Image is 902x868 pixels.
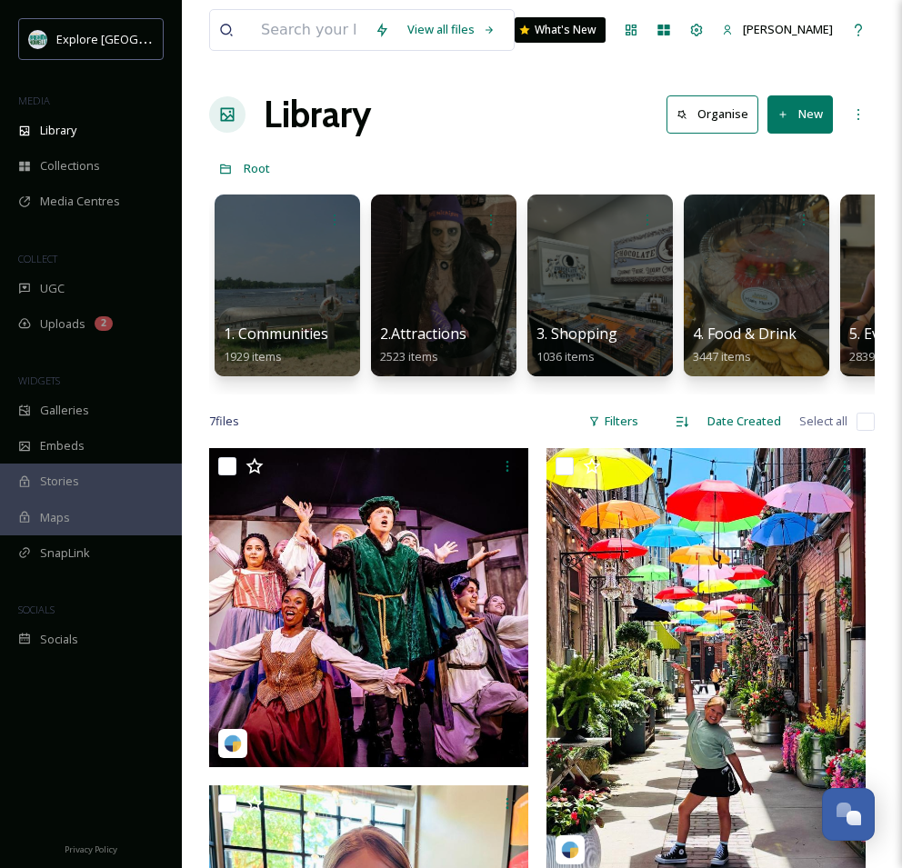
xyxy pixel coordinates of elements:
span: Select all [799,413,847,430]
span: 3. Shopping [536,324,617,344]
span: 2523 items [380,348,438,364]
button: Organise [666,95,758,133]
span: Privacy Policy [65,843,117,855]
span: Maps [40,509,70,526]
a: 4. Food & Drink3447 items [693,325,797,364]
span: SOCIALS [18,603,55,616]
span: Stories [40,473,79,490]
span: 4. Food & Drink [693,324,797,344]
div: Filters [579,404,647,439]
div: Date Created [698,404,790,439]
span: Socials [40,631,78,648]
a: Library [264,87,371,142]
span: 2.Attractions [380,324,466,344]
span: Media Centres [40,193,120,210]
span: MEDIA [18,94,50,107]
a: 3. Shopping1036 items [536,325,617,364]
span: [PERSON_NAME] [743,21,833,37]
a: 1. Communities1929 items [224,325,328,364]
span: Root [244,160,270,176]
a: [PERSON_NAME] [713,12,842,47]
span: WIDGETS [18,374,60,387]
a: View all files [398,12,505,47]
span: 1. Communities [224,324,328,344]
input: Search your library [252,10,366,50]
a: Organise [666,95,767,133]
span: Collections [40,157,100,175]
span: Uploads [40,315,85,333]
span: 3447 items [693,348,751,364]
img: 67e7af72-b6c8-455a-acf8-98e6fe1b68aa.avif [29,30,47,48]
span: UGC [40,280,65,297]
a: 2.Attractions2523 items [380,325,466,364]
div: 2 [95,316,113,331]
button: New [767,95,833,133]
a: Privacy Policy [65,837,117,859]
img: snapsea-logo.png [224,734,242,753]
img: snapsea-logo.png [561,841,579,859]
span: SnapLink [40,544,90,562]
span: 7 file s [209,413,239,430]
span: 1929 items [224,348,282,364]
span: Galleries [40,402,89,419]
span: Explore [GEOGRAPHIC_DATA][PERSON_NAME] [56,30,306,47]
span: 1036 items [536,348,595,364]
a: What's New [515,17,606,43]
span: Embeds [40,437,85,454]
span: COLLECT [18,252,57,265]
a: Root [244,157,270,179]
span: Library [40,122,76,139]
img: autumnsierraxo-2143642.jpg [209,448,528,767]
button: Open Chat [822,788,875,841]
